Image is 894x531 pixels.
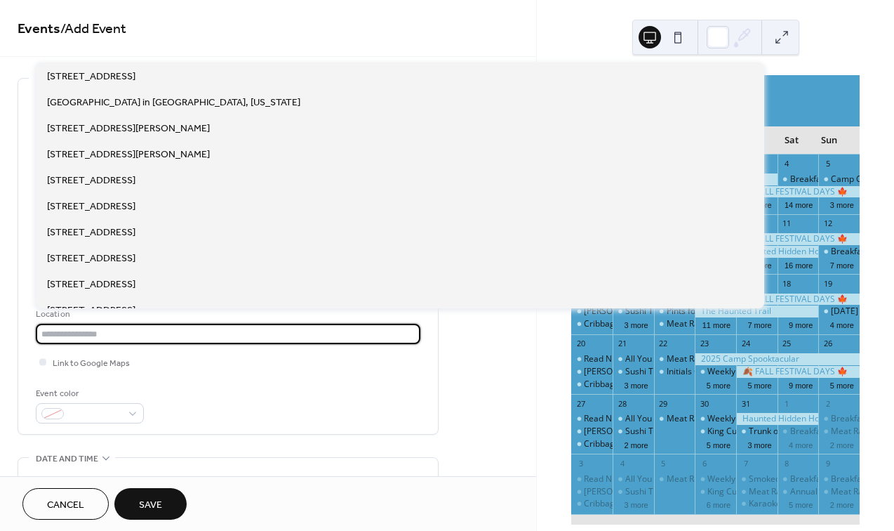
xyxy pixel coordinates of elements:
[654,473,695,485] div: Meat Raffle at Lucky's Tavern
[613,426,654,438] div: Sushi Tuesdays!
[749,426,829,438] div: Trunk or Treat Party!
[736,366,860,378] div: 🍂 FALL FESTIVAL DAYS 🍁
[625,413,709,425] div: All You Can Eat Tacos
[822,458,833,468] div: 9
[654,413,695,425] div: Meat Raffle at Lucky's Tavern
[736,413,818,425] div: Haunted Hidden Hollows – “The Carnival”
[47,303,135,318] span: [STREET_ADDRESS]
[822,398,833,409] div: 2
[584,366,744,378] div: [PERSON_NAME] Mondays at Sunshine's!
[618,498,653,510] button: 3 more
[613,306,654,317] div: Sushi Tuesdays!
[575,339,586,349] div: 20
[658,398,669,409] div: 29
[822,339,833,349] div: 26
[613,366,654,378] div: Sushi Tuesdays!
[617,458,627,468] div: 4
[749,486,890,498] div: Meat Raffle at [GEOGRAPHIC_DATA]
[654,353,695,365] div: Meat Raffle at Lucky's Tavern
[778,173,819,185] div: Breakfast at Sunshine’s!
[695,426,736,438] div: King Cut Prime Rib at Freddy's
[575,398,586,409] div: 27
[736,426,778,438] div: Trunk or Treat Party!
[667,353,808,365] div: Meat Raffle at [GEOGRAPHIC_DATA]
[47,498,84,513] span: Cancel
[825,438,860,450] button: 2 more
[740,458,751,468] div: 7
[818,246,860,258] div: Breakfast at Sunshine’s!
[36,452,98,466] span: Date and time
[701,379,736,391] button: 5 more
[654,318,695,330] div: Meat Raffle at Lucky's Tavern
[699,458,709,468] div: 6
[699,398,709,409] div: 30
[667,473,808,485] div: Meat Raffle at [GEOGRAPHIC_DATA]
[695,486,736,498] div: King Cut Prime Rib at Freddy's
[782,278,792,289] div: 18
[114,488,187,520] button: Save
[736,246,818,258] div: Haunted Hidden Hollows – “The Carnival”
[667,306,771,317] div: Pints for a Purpose – HOPE
[736,498,778,510] div: Karaoke Night at Dunmire's on the Lake!
[701,438,736,450] button: 5 more
[790,473,883,485] div: Breakfast at Sunshine’s!
[47,199,135,214] span: [STREET_ADDRESS]
[571,438,613,450] div: Cribbage Doubles League at Jack Pine Brewery
[667,413,808,425] div: Meat Raffle at [GEOGRAPHIC_DATA]
[584,413,683,425] div: Read N Play Every [DATE]
[584,486,744,498] div: [PERSON_NAME] Mondays at Sunshine's!
[658,339,669,349] div: 22
[779,258,818,270] button: 16 more
[47,122,210,136] span: [STREET_ADDRESS][PERSON_NAME]
[707,366,852,378] div: Weekly Family Story Time: Thursdays
[618,438,653,450] button: 2 more
[825,318,860,330] button: 4 more
[783,498,818,510] button: 5 more
[571,486,613,498] div: Margarita Mondays at Sunshine's!
[699,339,709,349] div: 23
[773,126,810,155] div: Sat
[60,15,126,43] span: / Add Event
[822,159,833,169] div: 5
[778,486,819,498] div: Annual Hunting Opener Shopping Block Party
[625,353,709,365] div: All You Can Eat Tacos
[810,126,848,155] div: Sun
[47,70,135,84] span: [STREET_ADDRESS]
[707,426,824,438] div: King Cut Prime Rib at Freddy's
[667,318,808,330] div: Meat Raffle at [GEOGRAPHIC_DATA]
[584,498,798,510] div: Cribbage Doubles League at [PERSON_NAME] Brewery
[736,186,860,198] div: 🍂 FALL FESTIVAL DAYS 🍁
[584,426,744,438] div: [PERSON_NAME] Mondays at Sunshine's!
[701,498,736,510] button: 6 more
[36,307,418,322] div: Location
[47,225,135,240] span: [STREET_ADDRESS]
[625,366,688,378] div: Sushi Tuesdays!
[47,173,135,188] span: [STREET_ADDRESS]
[625,486,688,498] div: Sushi Tuesdays!
[22,488,109,520] button: Cancel
[695,413,736,425] div: Weekly Family Story Time: Thursdays
[783,379,818,391] button: 9 more
[695,473,736,485] div: Weekly Family Story Time: Thursdays
[625,306,688,317] div: Sushi Tuesdays!
[36,386,141,401] div: Event color
[818,413,860,425] div: Breakfast at Sunshine’s!
[783,318,818,330] button: 9 more
[779,198,818,210] button: 14 more
[818,426,860,438] div: Meat Raffle at Snarky Loon Brewing
[790,426,883,438] div: Breakfast at Sunshine’s!
[707,473,852,485] div: Weekly Family Story Time: Thursdays
[707,486,824,498] div: King Cut Prime Rib at Freddy's
[749,473,827,485] div: Smoked Rib Fridays!
[235,476,274,490] div: End date
[782,398,792,409] div: 1
[825,498,860,510] button: 2 more
[47,147,210,162] span: [STREET_ADDRESS][PERSON_NAME]
[571,473,613,485] div: Read N Play Every Monday
[36,476,79,490] div: Start date
[695,306,818,317] div: The Haunted Trail
[778,426,819,438] div: Breakfast at Sunshine’s!
[625,426,688,438] div: Sushi Tuesdays!
[571,318,613,330] div: Cribbage Doubles League at Jack Pine Brewery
